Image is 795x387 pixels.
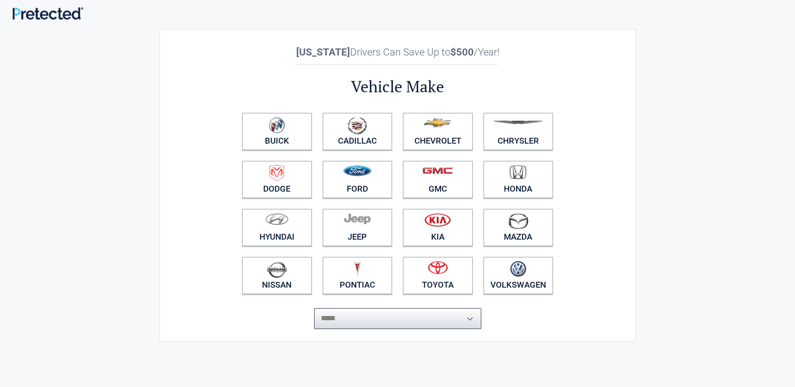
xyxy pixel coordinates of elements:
img: kia [424,213,451,227]
img: pontiac [353,261,361,277]
img: honda [509,165,527,180]
a: Toyota [403,257,473,294]
img: gmc [422,167,453,174]
a: Chevrolet [403,113,473,150]
a: GMC [403,161,473,198]
img: chrysler [493,121,544,124]
h2: Drivers Can Save Up to /Year [237,46,559,58]
a: Volkswagen [483,257,554,294]
img: Main Logo [13,7,83,20]
a: Kia [403,209,473,246]
a: Dodge [242,161,312,198]
img: cadillac [348,117,367,134]
a: Honda [483,161,554,198]
img: dodge [269,165,284,181]
img: nissan [267,261,287,278]
img: chevrolet [424,118,452,127]
b: $500 [450,46,474,58]
img: ford [343,165,371,176]
a: Cadillac [323,113,393,150]
img: buick [269,117,285,134]
a: Buick [242,113,312,150]
h2: Vehicle Make [237,76,559,97]
img: toyota [428,261,448,274]
img: volkswagen [510,261,526,277]
a: Chrysler [483,113,554,150]
a: Pontiac [323,257,393,294]
a: Mazda [483,209,554,246]
a: Nissan [242,257,312,294]
a: Ford [323,161,393,198]
img: mazda [508,213,528,229]
img: hyundai [265,213,289,225]
a: Jeep [323,209,393,246]
a: Hyundai [242,209,312,246]
b: [US_STATE] [296,46,350,58]
img: jeep [344,213,371,225]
